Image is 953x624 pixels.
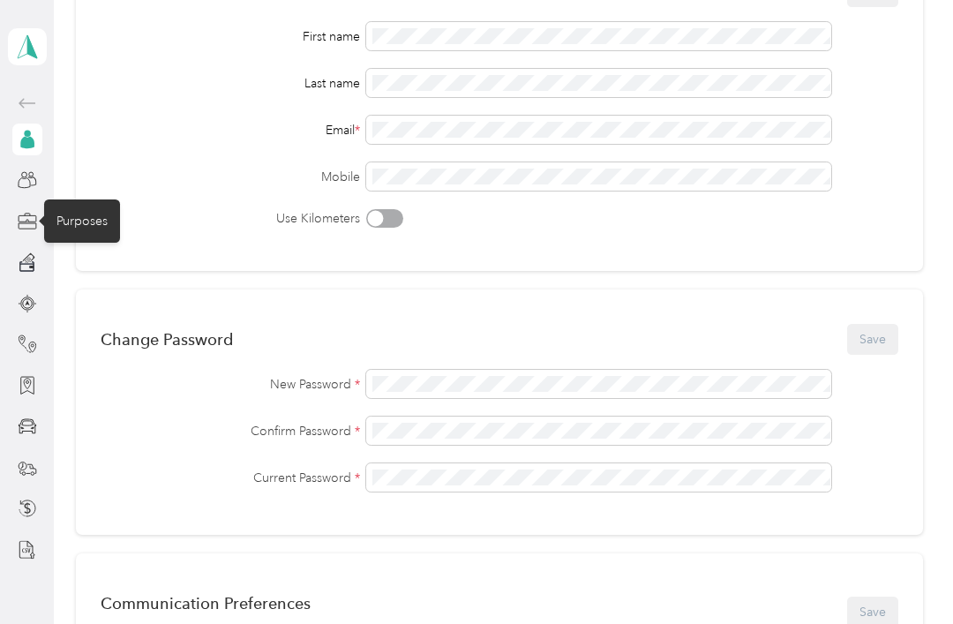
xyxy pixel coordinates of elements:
[101,422,360,440] label: Confirm Password
[101,469,360,487] label: Current Password
[854,525,953,624] iframe: Everlance-gr Chat Button Frame
[101,121,360,139] div: Email
[101,168,360,186] label: Mobile
[101,27,360,46] div: First name
[101,375,360,394] label: New Password
[101,74,360,93] div: Last name
[101,209,360,228] label: Use Kilometers
[44,199,120,243] div: Purposes
[101,330,233,349] div: Change Password
[101,594,366,613] div: Communication Preferences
